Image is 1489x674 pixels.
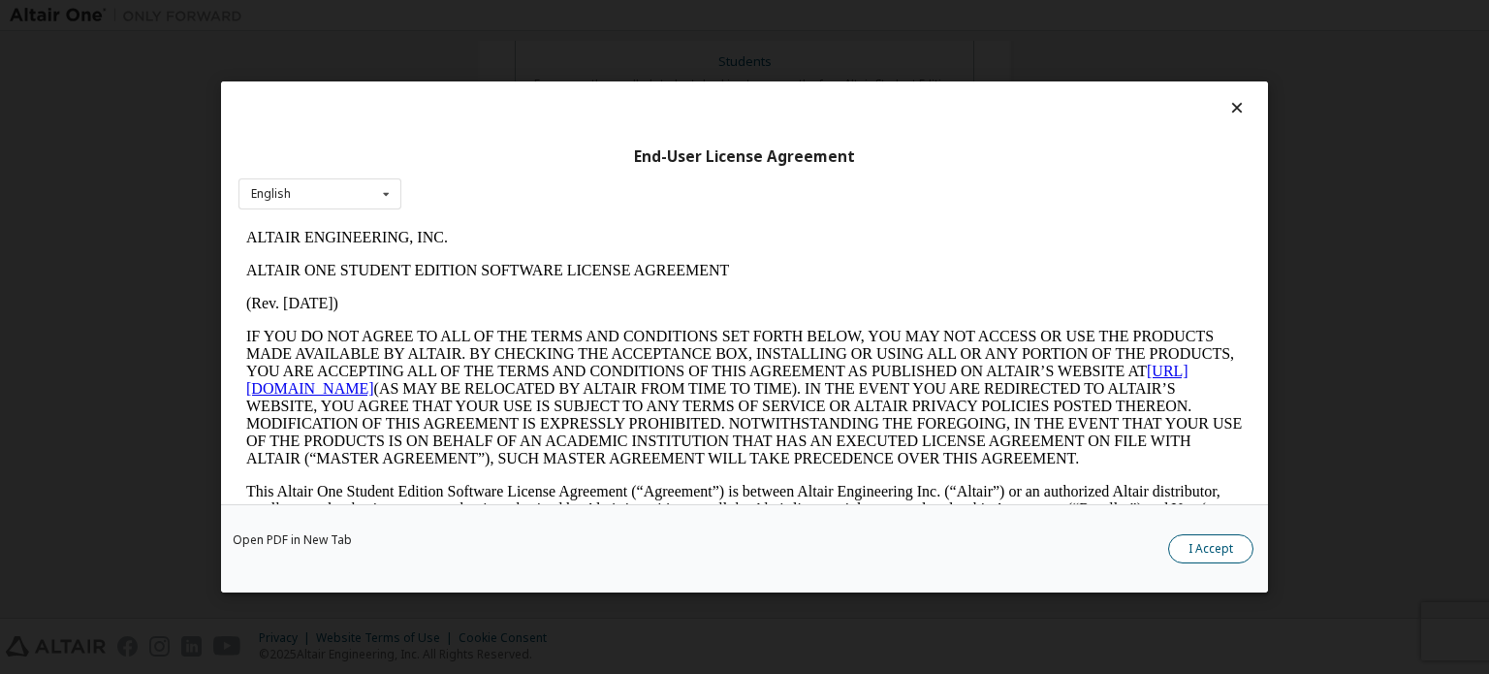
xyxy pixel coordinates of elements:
[1168,534,1253,563] button: I Accept
[238,147,1251,167] div: End-User License Agreement
[8,41,1004,58] p: ALTAIR ONE STUDENT EDITION SOFTWARE LICENSE AGREEMENT
[233,534,352,546] a: Open PDF in New Tab
[8,8,1004,25] p: ALTAIR ENGINEERING, INC.
[251,188,291,200] div: English
[8,74,1004,91] p: (Rev. [DATE])
[8,107,1004,246] p: IF YOU DO NOT AGREE TO ALL OF THE TERMS AND CONDITIONS SET FORTH BELOW, YOU MAY NOT ACCESS OR USE...
[8,262,1004,332] p: This Altair One Student Edition Software License Agreement (“Agreement”) is between Altair Engine...
[8,142,950,176] a: [URL][DOMAIN_NAME]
